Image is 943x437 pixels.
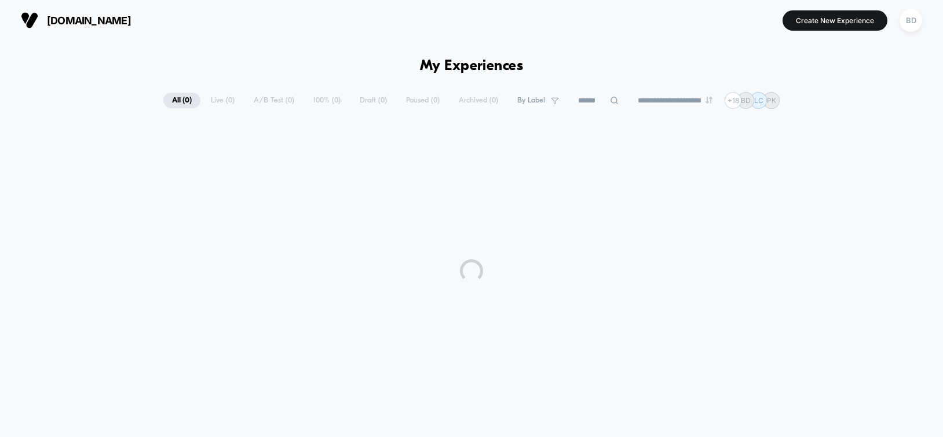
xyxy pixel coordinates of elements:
button: [DOMAIN_NAME] [17,11,134,30]
span: By Label [517,96,545,105]
img: end [706,97,712,104]
span: All ( 0 ) [163,93,200,108]
h1: My Experiences [420,58,524,75]
img: Visually logo [21,12,38,29]
button: Create New Experience [783,10,887,31]
p: PK [767,96,776,105]
p: LC [754,96,763,105]
div: BD [900,9,922,32]
p: BD [741,96,751,105]
div: + 18 [725,92,741,109]
span: [DOMAIN_NAME] [47,14,131,27]
button: BD [896,9,926,32]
